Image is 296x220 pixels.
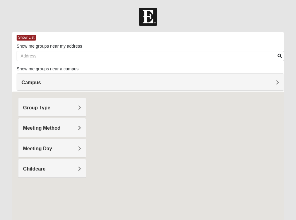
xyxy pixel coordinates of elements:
img: Church of Eleven22 Logo [139,8,157,26]
span: Meeting Day [23,146,52,151]
div: Campus [17,74,284,90]
span: Show List [17,35,36,41]
label: Show me groups near my address [17,43,82,49]
span: Meeting Method [23,125,61,131]
div: Meeting Day [18,139,86,157]
label: Show me groups near a campus [17,66,79,72]
div: Group Type [18,98,86,116]
div: Childcare [18,159,86,177]
span: Childcare [23,166,45,171]
input: Address [17,51,284,61]
span: Campus [22,80,41,85]
span: Group Type [23,105,50,110]
div: Meeting Method [18,118,86,136]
